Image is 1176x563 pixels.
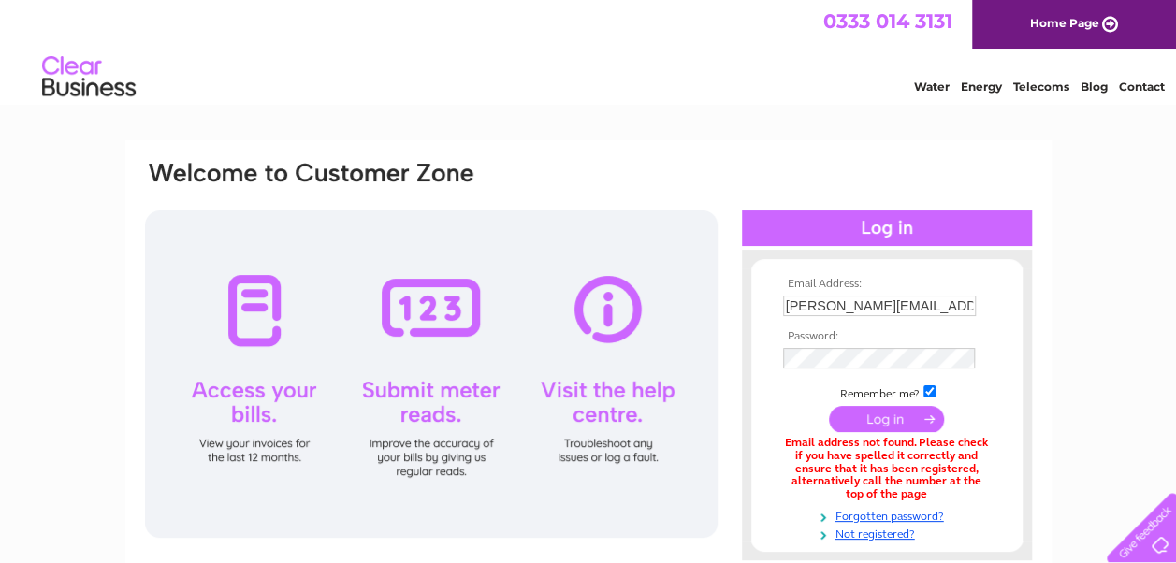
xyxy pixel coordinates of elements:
a: Energy [961,79,1002,94]
th: Email Address: [778,278,995,291]
a: Forgotten password? [783,506,995,524]
img: logo.png [41,49,137,106]
a: Contact [1119,79,1165,94]
a: Blog [1081,79,1108,94]
a: Not registered? [783,524,995,541]
input: Submit [829,406,944,432]
th: Password: [778,330,995,343]
a: 0333 014 3131 [823,9,952,33]
a: Telecoms [1013,79,1069,94]
td: Remember me? [778,383,995,401]
div: Email address not found. Please check if you have spelled it correctly and ensure that it has bee... [783,437,991,501]
div: Clear Business is a trading name of Verastar Limited (registered in [GEOGRAPHIC_DATA] No. 3667643... [147,10,1031,91]
a: Water [914,79,950,94]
